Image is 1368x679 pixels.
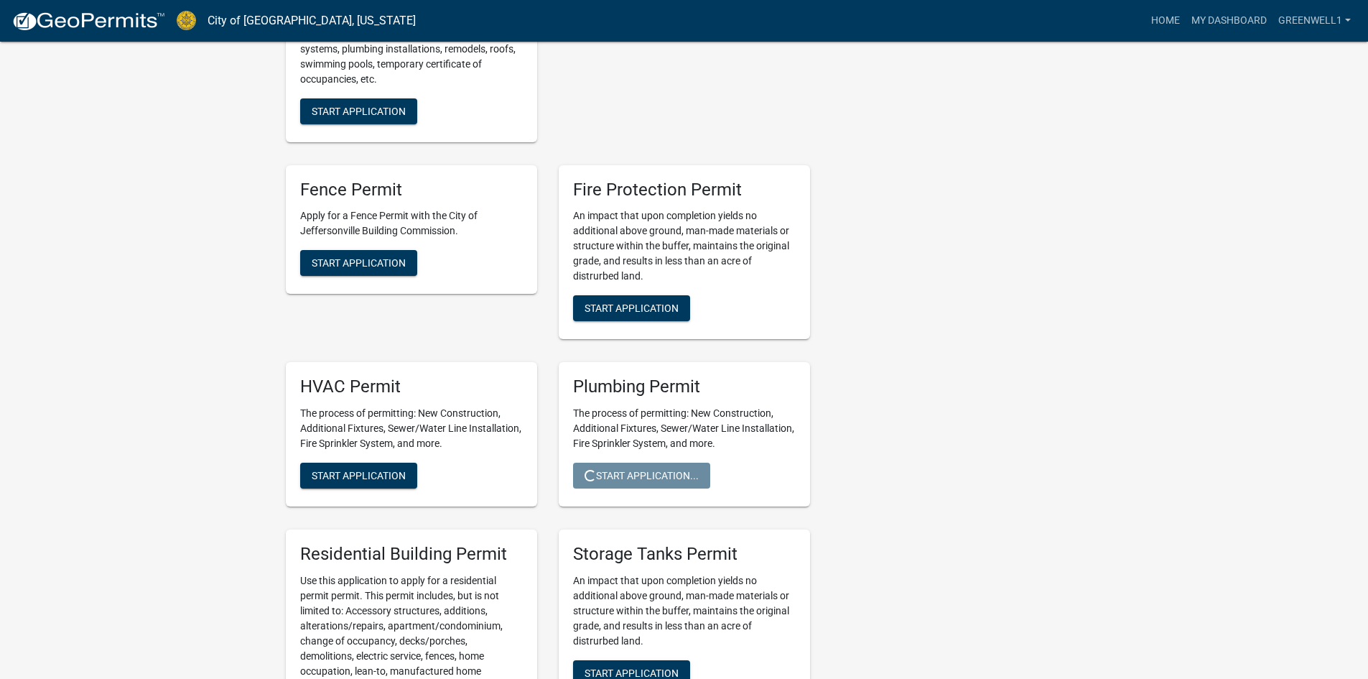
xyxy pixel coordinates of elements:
[573,208,796,284] p: An impact that upon completion yields no additional above ground, man-made materials or structure...
[1272,7,1357,34] a: Greenwell1
[585,302,679,314] span: Start Application
[300,544,523,565] h5: Residential Building Permit
[585,668,679,679] span: Start Application
[208,9,416,33] a: City of [GEOGRAPHIC_DATA], [US_STATE]
[300,250,417,276] button: Start Application
[573,180,796,200] h5: Fire Protection Permit
[300,463,417,489] button: Start Application
[300,208,523,239] p: Apply for a Fence Permit with the City of Jeffersonville Building Commission.
[300,377,523,397] h5: HVAC Permit
[573,377,796,397] h5: Plumbing Permit
[1186,7,1272,34] a: My Dashboard
[312,257,406,269] span: Start Application
[300,406,523,451] p: The process of permitting: New Construction, Additional Fixtures, Sewer/Water Line Installation, ...
[177,11,196,30] img: City of Jeffersonville, Indiana
[573,406,796,451] p: The process of permitting: New Construction, Additional Fixtures, Sewer/Water Line Installation, ...
[312,105,406,116] span: Start Application
[1145,7,1186,34] a: Home
[585,470,699,481] span: Start Application...
[312,470,406,481] span: Start Application
[573,573,796,649] p: An impact that upon completion yields no additional above ground, man-made materials or structure...
[573,544,796,565] h5: Storage Tanks Permit
[573,295,690,321] button: Start Application
[573,463,710,489] button: Start Application...
[300,180,523,200] h5: Fence Permit
[300,98,417,124] button: Start Application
